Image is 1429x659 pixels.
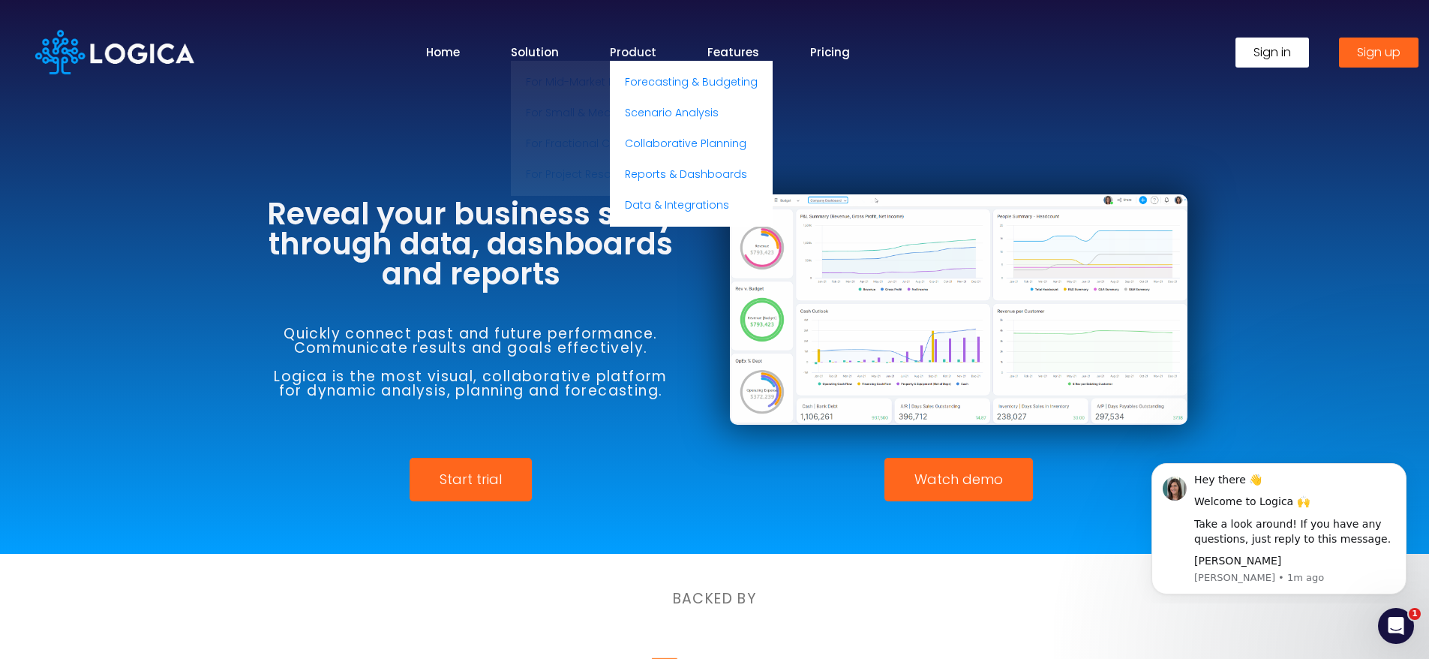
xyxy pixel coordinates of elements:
a: Start trial [410,458,532,501]
a: Collaborative Planning [610,128,773,159]
a: Watch demo [884,458,1033,501]
span: Start trial [440,473,502,486]
a: Scenario Analysis [610,98,773,128]
a: For Project Resource Planning [511,159,760,190]
a: Sign in [1235,38,1309,68]
a: Forecasting & Budgeting [610,67,773,98]
a: Pricing [810,44,850,61]
ul: Solution [511,61,760,196]
a: Sign up [1339,38,1418,68]
ul: Product [610,61,773,227]
a: For Mid-Market Finance Teams [511,67,760,98]
iframe: Intercom live chat [1378,608,1414,644]
a: Logica [35,43,194,60]
a: Product [610,44,656,61]
a: For Small & Medium Businesses [511,98,760,128]
h3: Reveal your business story through data, dashboards and reports [242,199,700,289]
iframe: Intercom notifications message [1129,450,1429,603]
a: Home [426,44,460,61]
h6: Quickly connect past and future performance. Communicate results and goals effectively. Logica is... [242,326,700,398]
a: Features [707,44,759,61]
span: Sign up [1357,47,1400,59]
span: Sign in [1253,47,1291,59]
h6: BACKED BY [310,591,1120,606]
a: Data & Integrations [610,190,773,221]
a: For Fractional CFO and Accounting Firms [511,128,760,159]
a: Solution [511,44,559,61]
span: Watch demo [914,473,1003,486]
span: 1 [1409,608,1421,620]
a: Reports & Dashboards [610,159,773,190]
img: Logica [35,30,194,74]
